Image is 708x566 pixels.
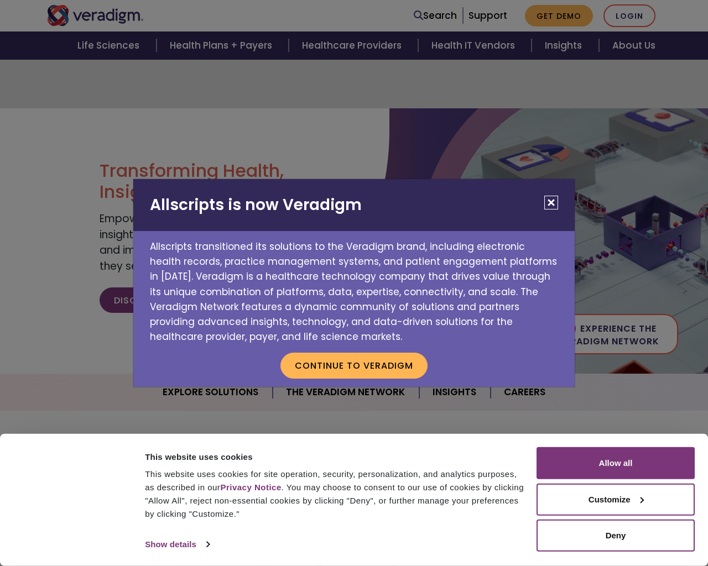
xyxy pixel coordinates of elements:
h2: Allscripts is now Veradigm [133,179,575,231]
p: Allscripts transitioned its solutions to the Veradigm brand, including electronic health records,... [133,231,575,344]
button: Deny [537,520,695,552]
div: This website uses cookies for site operation, security, personalization, and analytics purposes, ... [145,468,524,521]
div: This website uses cookies [145,450,524,463]
a: Privacy Notice [220,483,281,492]
button: Close [544,196,558,209]
button: Customize [537,483,695,515]
a: Show details [145,536,209,553]
button: Allow all [537,447,695,479]
button: Continue to Veradigm [280,353,428,378]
